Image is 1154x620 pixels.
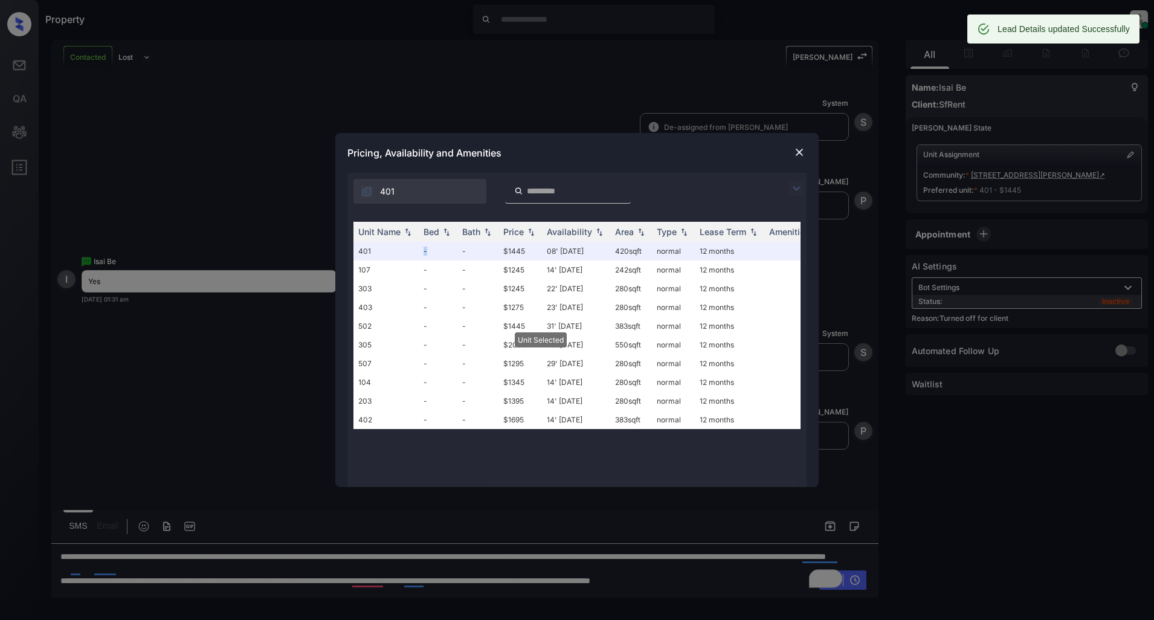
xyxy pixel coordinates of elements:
div: Unit Name [358,227,401,237]
td: normal [652,260,695,279]
td: - [419,410,457,429]
td: normal [652,242,695,260]
div: Bed [424,227,439,237]
td: 203 [353,392,419,410]
td: - [457,260,498,279]
td: 12 months [695,373,764,392]
td: - [457,317,498,335]
div: Area [615,227,634,237]
td: $1445 [498,242,542,260]
td: 29' [DATE] [542,354,610,373]
td: normal [652,410,695,429]
td: 12 months [695,242,764,260]
td: 23' [DATE] [542,298,610,317]
td: 502 [353,317,419,335]
div: Availability [547,227,592,237]
td: normal [652,373,695,392]
td: 403 [353,298,419,317]
div: Lead Details updated Successfully [998,18,1130,40]
td: normal [652,335,695,354]
td: 12 months [695,410,764,429]
td: 280 sqft [610,279,652,298]
td: 23' [DATE] [542,335,610,354]
div: Type [657,227,677,237]
td: - [419,354,457,373]
td: normal [652,317,695,335]
td: - [419,279,457,298]
td: 12 months [695,317,764,335]
td: - [457,279,498,298]
img: icon-zuma [361,186,373,198]
img: sorting [635,228,647,236]
div: Pricing, Availability and Amenities [335,133,819,173]
td: $1445 [498,317,542,335]
td: normal [652,279,695,298]
img: sorting [678,228,690,236]
img: icon-zuma [514,186,523,196]
td: $1345 [498,373,542,392]
td: 104 [353,373,419,392]
td: $1695 [498,410,542,429]
td: 12 months [695,354,764,373]
td: 280 sqft [610,298,652,317]
td: - [419,260,457,279]
td: 31' [DATE] [542,317,610,335]
td: 280 sqft [610,354,652,373]
td: 08' [DATE] [542,242,610,260]
td: 420 sqft [610,242,652,260]
td: $1275 [498,298,542,317]
td: - [419,392,457,410]
td: 12 months [695,298,764,317]
img: sorting [747,228,759,236]
td: 305 [353,335,419,354]
td: - [419,373,457,392]
td: $1395 [498,392,542,410]
td: 550 sqft [610,335,652,354]
td: 12 months [695,260,764,279]
td: 22' [DATE] [542,279,610,298]
td: $1295 [498,354,542,373]
td: - [457,354,498,373]
td: - [457,242,498,260]
img: icon-zuma [789,181,804,196]
img: close [793,146,805,158]
td: $1245 [498,260,542,279]
td: - [419,298,457,317]
td: 242 sqft [610,260,652,279]
td: $2095 [498,335,542,354]
img: sorting [525,228,537,236]
td: 14' [DATE] [542,392,610,410]
td: - [457,298,498,317]
img: sorting [482,228,494,236]
td: 12 months [695,335,764,354]
td: 14' [DATE] [542,410,610,429]
div: Price [503,227,524,237]
td: 12 months [695,392,764,410]
td: 507 [353,354,419,373]
td: 12 months [695,279,764,298]
td: - [457,392,498,410]
td: 401 [353,242,419,260]
td: 280 sqft [610,392,652,410]
td: - [457,335,498,354]
td: - [457,373,498,392]
td: 14' [DATE] [542,373,610,392]
td: 107 [353,260,419,279]
td: 14' [DATE] [542,260,610,279]
img: sorting [402,228,414,236]
td: $1245 [498,279,542,298]
td: - [419,317,457,335]
td: 303 [353,279,419,298]
td: 402 [353,410,419,429]
td: normal [652,354,695,373]
td: 383 sqft [610,410,652,429]
td: - [457,410,498,429]
td: normal [652,298,695,317]
img: sorting [593,228,605,236]
span: 401 [380,185,395,198]
img: sorting [440,228,453,236]
td: 280 sqft [610,373,652,392]
td: 383 sqft [610,317,652,335]
td: normal [652,392,695,410]
div: Lease Term [700,227,746,237]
